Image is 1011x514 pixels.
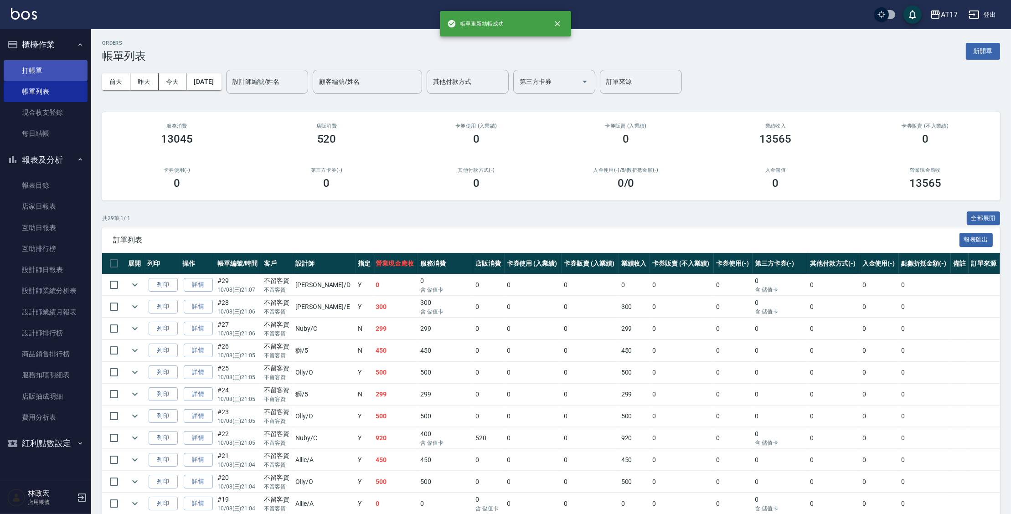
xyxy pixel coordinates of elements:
[899,362,951,383] td: 0
[4,280,88,301] a: 設計師業績分析表
[650,318,714,339] td: 0
[650,340,714,361] td: 0
[619,340,650,361] td: 450
[215,296,262,318] td: #28
[899,274,951,296] td: 0
[128,278,142,292] button: expand row
[28,489,74,498] h5: 林政宏
[293,253,356,274] th: 設計師
[317,133,336,145] h3: 520
[128,475,142,488] button: expand row
[4,386,88,407] a: 店販抽成明細
[808,296,860,318] td: 0
[264,429,291,439] div: 不留客資
[418,427,473,449] td: 400
[130,73,159,90] button: 昨天
[264,385,291,395] div: 不留客資
[7,488,26,507] img: Person
[714,296,753,318] td: 0
[184,344,213,358] a: 詳情
[860,384,899,405] td: 0
[293,384,356,405] td: 獅 /5
[184,497,213,511] a: 詳情
[4,217,88,238] a: 互助日報表
[562,167,690,173] h2: 入金使用(-) /點數折抵金額(-)
[186,73,221,90] button: [DATE]
[619,274,650,296] td: 0
[217,286,260,294] p: 10/08 (三) 21:07
[373,274,418,296] td: 0
[505,253,562,274] th: 卡券使用 (入業績)
[128,453,142,467] button: expand row
[650,406,714,427] td: 0
[753,362,808,383] td: 0
[128,431,142,445] button: expand row
[473,406,505,427] td: 0
[215,274,262,296] td: #29
[184,278,213,292] a: 詳情
[126,253,145,274] th: 展開
[373,449,418,471] td: 450
[217,351,260,360] p: 10/08 (三) 21:05
[714,471,753,493] td: 0
[753,384,808,405] td: 0
[4,196,88,217] a: 店家日報表
[217,395,260,403] p: 10/08 (三) 21:05
[808,449,860,471] td: 0
[473,253,505,274] th: 店販消費
[215,449,262,471] td: #21
[356,318,373,339] td: N
[753,274,808,296] td: 0
[113,167,241,173] h2: 卡券使用(-)
[473,340,505,361] td: 0
[293,471,356,493] td: Olly /O
[4,344,88,365] a: 商品銷售排行榜
[128,300,142,314] button: expand row
[128,322,142,335] button: expand row
[102,214,130,222] p: 共 29 筆, 1 / 1
[293,362,356,383] td: Olly /O
[356,296,373,318] td: Y
[505,406,562,427] td: 0
[102,40,146,46] h2: ORDERS
[808,427,860,449] td: 0
[128,344,142,357] button: expand row
[753,296,808,318] td: 0
[264,451,291,461] div: 不留客資
[161,133,193,145] h3: 13045
[562,471,619,493] td: 0
[128,497,142,510] button: expand row
[473,471,505,493] td: 0
[184,431,213,445] a: 詳情
[753,406,808,427] td: 0
[215,384,262,405] td: #24
[264,461,291,469] p: 不留客資
[714,384,753,405] td: 0
[215,406,262,427] td: #23
[356,406,373,427] td: Y
[473,384,505,405] td: 0
[263,123,390,129] h2: 店販消費
[714,406,753,427] td: 0
[356,449,373,471] td: Y
[808,362,860,383] td: 0
[808,406,860,427] td: 0
[264,286,291,294] p: 不留客資
[184,453,213,467] a: 詳情
[755,308,805,316] p: 含 儲值卡
[149,409,178,423] button: 列印
[903,5,922,24] button: save
[356,427,373,449] td: Y
[860,296,899,318] td: 0
[753,340,808,361] td: 0
[899,406,951,427] td: 0
[650,253,714,274] th: 卡券販賣 (不入業績)
[619,384,650,405] td: 299
[547,14,567,34] button: close
[808,274,860,296] td: 0
[650,449,714,471] td: 0
[373,427,418,449] td: 920
[860,318,899,339] td: 0
[562,253,619,274] th: 卡券販賣 (入業績)
[174,177,180,190] h3: 0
